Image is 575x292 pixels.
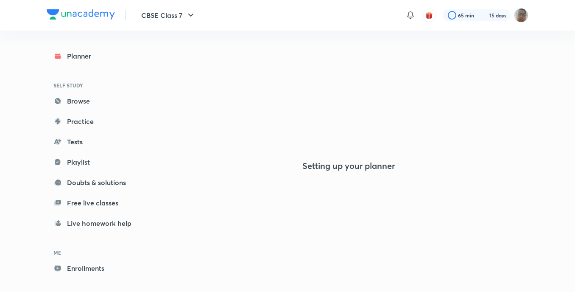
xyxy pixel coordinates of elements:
a: Doubts & solutions [47,174,145,191]
a: Playlist [47,154,145,171]
h6: ME [47,245,145,260]
button: avatar [422,8,436,22]
button: CBSE Class 7 [136,7,201,24]
a: Live homework help [47,215,145,232]
a: Free live classes [47,194,145,211]
img: streak [479,11,488,20]
img: Company Logo [47,9,115,20]
h4: Setting up your planner [302,161,395,171]
a: Practice [47,113,145,130]
img: avatar [425,11,433,19]
a: Enrollments [47,260,145,277]
img: Vinayak Mishra [514,8,528,22]
h6: SELF STUDY [47,78,145,93]
a: Company Logo [47,9,115,22]
a: Tests [47,133,145,150]
a: Browse [47,93,145,109]
a: Planner [47,48,145,65]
